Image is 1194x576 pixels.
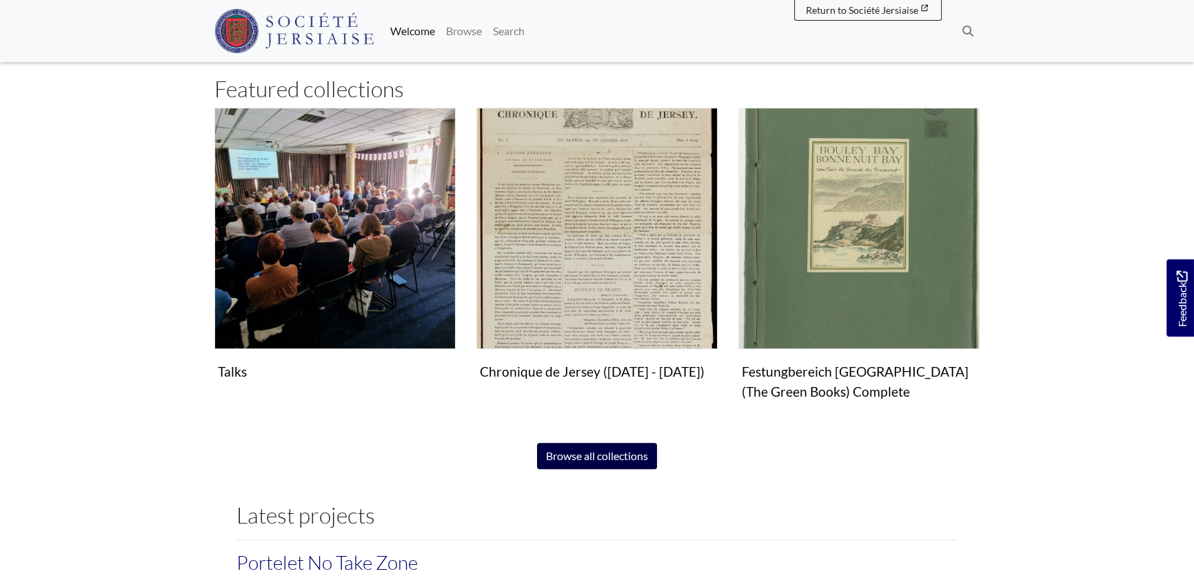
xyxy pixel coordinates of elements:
h2: Latest projects [236,502,958,528]
a: Festungbereich Jersey (The Green Books) CompleteFestungbereich [GEOGRAPHIC_DATA] (The Green Books... [738,108,980,406]
a: Browse all collections [537,443,657,469]
div: Subcollection [728,108,990,426]
div: Subcollection [466,108,728,426]
a: Would you like to provide feedback? [1166,259,1194,337]
section: Subcollections [214,76,980,443]
a: Search [487,17,530,45]
div: Subcollection [204,108,466,426]
a: Chronique de Jersey (1814 - 1959)Chronique de Jersey ([DATE] - [DATE]) [476,108,718,386]
img: Festungbereich Jersey (The Green Books) Complete [738,108,980,349]
img: Talks [214,108,456,349]
a: TalksTalks [214,108,456,386]
a: Welcome [385,17,441,45]
span: Return to Société Jersiaise [806,4,918,16]
a: Société Jersiaise logo [214,6,374,57]
img: Société Jersiaise [214,9,374,53]
span: Feedback [1173,270,1190,326]
a: Portelet No Take Zone [236,550,418,574]
a: Browse [441,17,487,45]
img: Chronique de Jersey (1814 - 1959) [476,108,718,349]
h2: Featured collections [214,76,980,102]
